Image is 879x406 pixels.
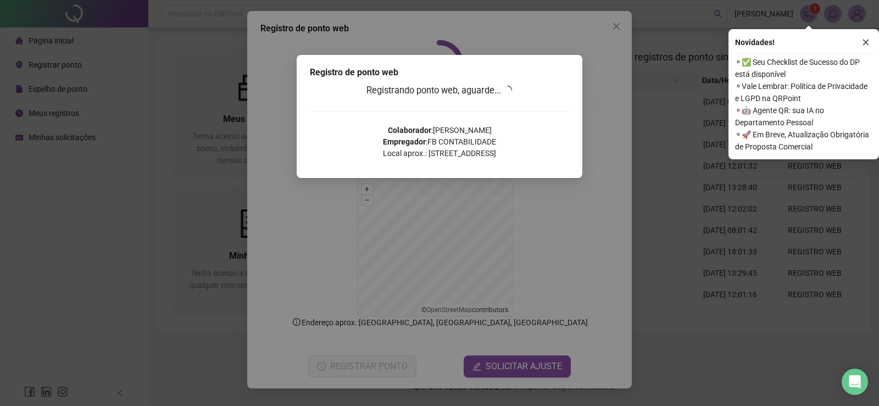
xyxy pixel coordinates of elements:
[842,369,868,395] div: Open Intercom Messenger
[735,56,872,80] span: ⚬ ✅ Seu Checklist de Sucesso do DP está disponível
[388,126,431,135] strong: Colaborador
[735,129,872,153] span: ⚬ 🚀 Em Breve, Atualização Obrigatória de Proposta Comercial
[310,66,569,79] div: Registro de ponto web
[735,80,872,104] span: ⚬ Vale Lembrar: Política de Privacidade e LGPD na QRPoint
[503,86,512,94] span: loading
[310,125,569,159] p: : [PERSON_NAME] : FB CONTABILIDADE Local aprox.: [STREET_ADDRESS]
[862,38,870,46] span: close
[735,36,775,48] span: Novidades !
[310,84,569,98] h3: Registrando ponto web, aguarde...
[735,104,872,129] span: ⚬ 🤖 Agente QR: sua IA no Departamento Pessoal
[383,137,426,146] strong: Empregador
